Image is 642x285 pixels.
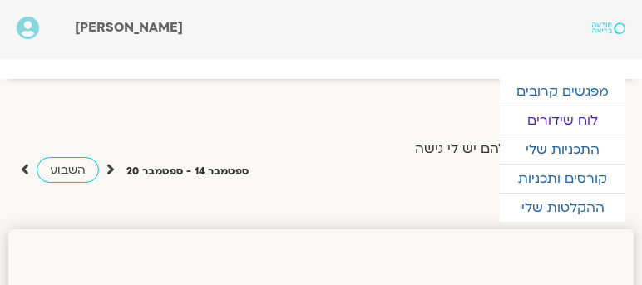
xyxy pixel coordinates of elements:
[500,165,625,193] a: קורסים ותכניות
[500,77,625,106] a: מפגשים קרובים
[75,18,183,37] span: [PERSON_NAME]
[126,163,249,180] p: ספטמבר 14 - ספטמבר 20
[500,135,625,164] a: התכניות שלי
[415,141,606,156] label: הצג רק הרצאות להם יש לי גישה
[500,194,625,222] a: ההקלטות שלי
[37,157,99,183] a: השבוע
[500,106,625,135] a: לוח שידורים
[50,162,86,178] span: השבוע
